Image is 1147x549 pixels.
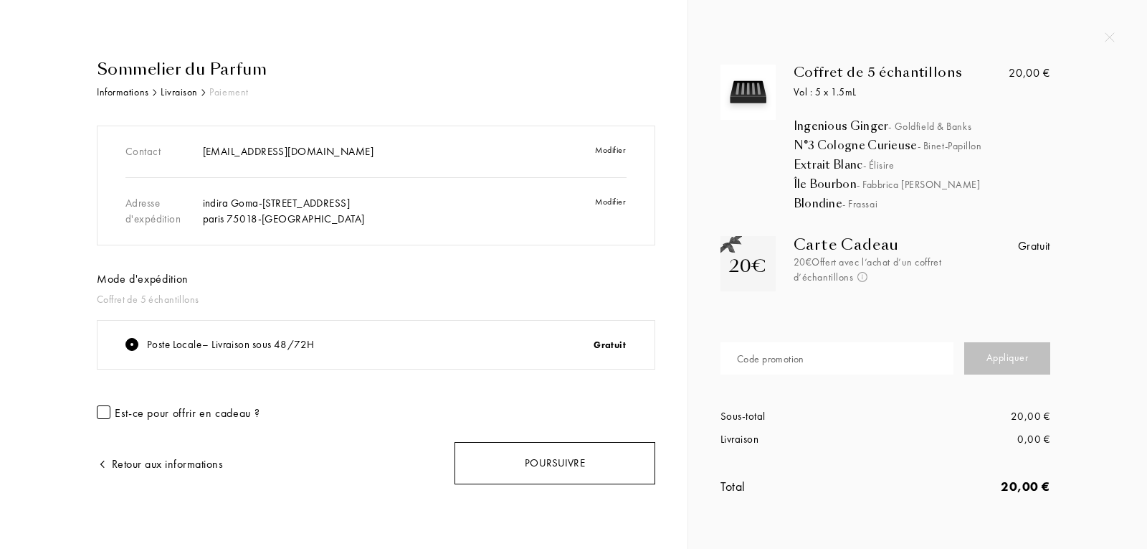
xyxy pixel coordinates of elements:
[153,89,157,96] img: arr_black.svg
[885,408,1050,425] div: 20,00 €
[97,292,655,307] div: Coffret de 5 échantillons
[125,135,203,169] div: Contact
[885,431,1050,448] div: 0,00 €
[794,255,968,285] div: 20€ Offert avec l’achat d’un coffret d’échantillons
[857,272,867,282] img: info_voucher.png
[794,85,996,100] div: Vol : 5 x 1.5mL
[729,253,766,279] div: 20€
[720,236,742,254] img: gift_n.png
[794,65,996,80] div: Coffret de 5 échantillons
[201,89,206,96] img: arr_black.svg
[97,57,655,81] div: Sommelier du Parfum
[115,405,260,421] div: Est-ce pour offrir en cadeau ?
[209,85,248,100] div: Paiement
[794,197,1076,211] div: Blondine
[794,158,1076,172] div: Extrait Blanc
[203,144,563,160] div: [EMAIL_ADDRESS][DOMAIN_NAME]
[97,456,223,473] div: Retour aux informations
[737,352,804,367] div: Code promotion
[720,477,885,496] div: Total
[161,85,198,100] div: Livraison
[486,329,640,361] div: Gratuit
[563,187,640,236] div: Modifier
[454,442,655,484] div: Poursuivre
[794,139,1076,153] div: N°3 Cologne Curieuse
[720,408,885,425] div: Sous-total
[885,477,1050,496] div: 20,00 €
[724,68,772,116] img: box_5.svg
[863,159,895,172] span: - Élisire
[888,120,971,133] span: - Goldfield & Banks
[97,85,149,100] div: Informations
[720,431,885,448] div: Livraison
[918,139,982,152] span: - Binet-Papillon
[964,342,1050,375] div: Appliquer
[147,337,315,353] div: Poste Locale – Livraison sous 48/72H
[203,195,563,227] div: indira Goma - [STREET_ADDRESS] paris 75018 - [GEOGRAPHIC_DATA]
[1018,238,1050,255] div: Gratuit
[563,135,640,169] div: Modifier
[857,178,980,191] span: - Fabbrica [PERSON_NAME]
[842,197,877,210] span: - Frassai
[1105,32,1115,42] img: quit_onboard.svg
[97,459,108,470] img: arrow.png
[97,271,655,288] div: Mode d'expédition
[1009,65,1050,82] div: 20,00 €
[794,119,1076,133] div: Ingenious Ginger
[794,236,968,253] div: Carte Cadeau
[125,187,203,236] div: Adresse d'expédition
[794,177,1076,192] div: Île Bourbon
